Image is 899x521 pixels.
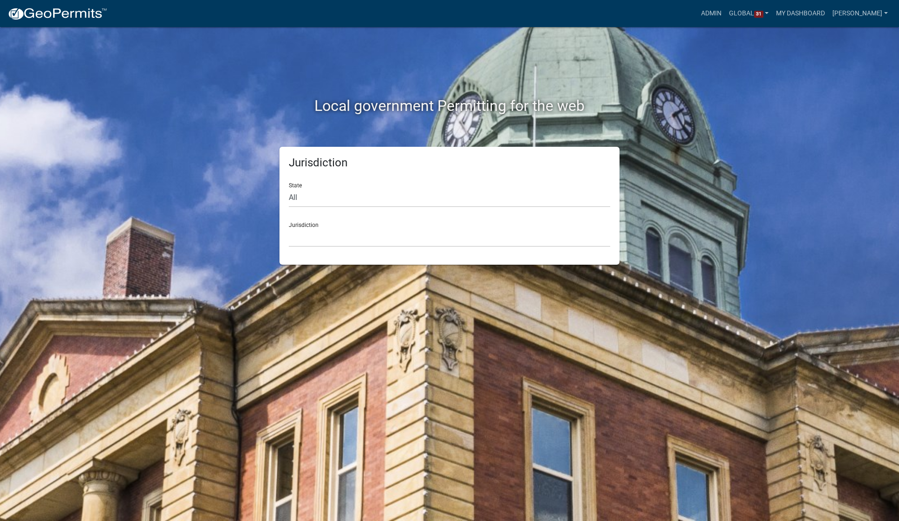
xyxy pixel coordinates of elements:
a: Global31 [725,5,773,22]
h2: Local government Permitting for the web [191,97,708,115]
h5: Jurisdiction [289,156,610,170]
span: 31 [754,11,763,18]
a: Admin [697,5,725,22]
a: My Dashboard [772,5,829,22]
a: [PERSON_NAME] [829,5,892,22]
